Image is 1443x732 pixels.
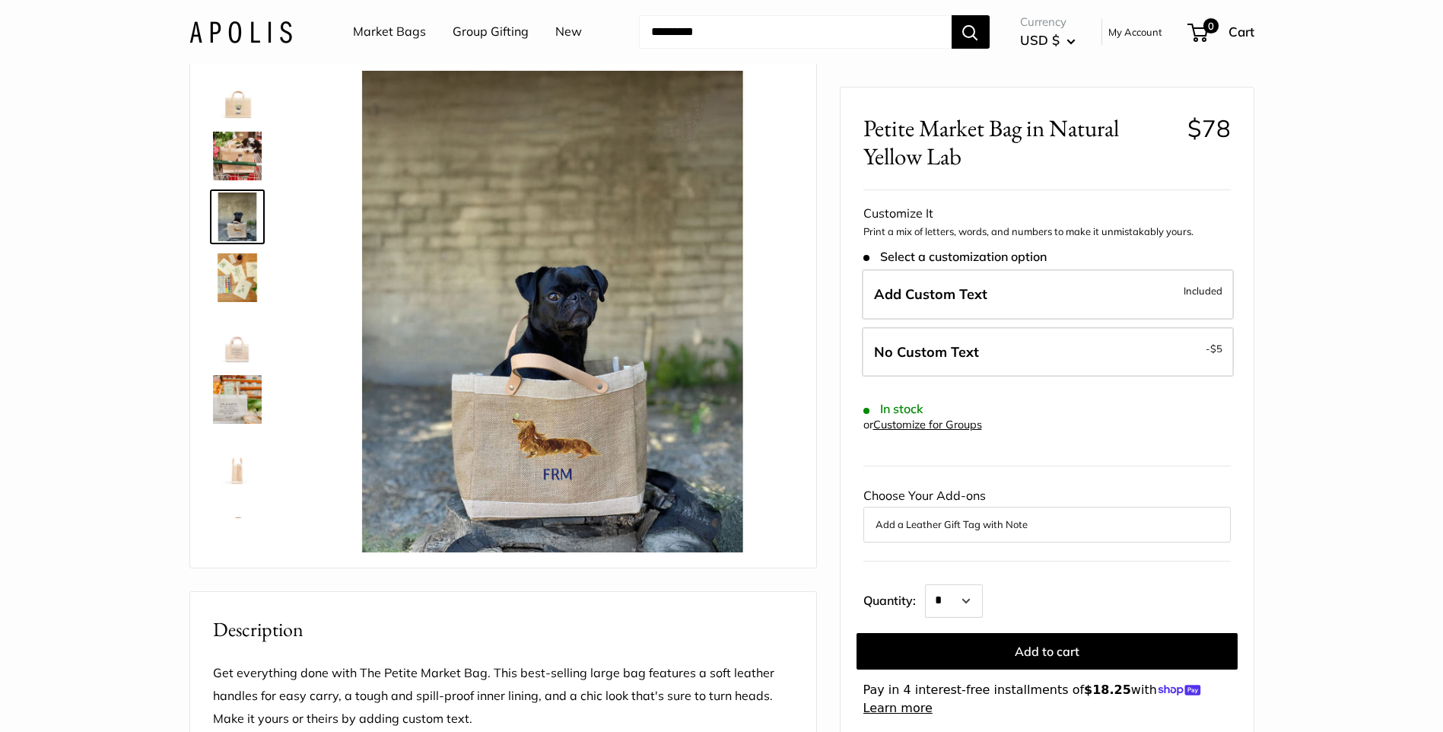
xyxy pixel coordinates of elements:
[213,662,793,730] p: Get everything done with The Petite Market Bag. This best-selling large bag features a soft leath...
[863,224,1231,240] p: Print a mix of letters, words, and numbers to make it unmistakably yours.
[1020,28,1076,53] button: USD $
[210,311,265,366] a: description_Seal of authenticity printed on the backside of every bag.
[213,436,262,485] img: description_Side view of the Petite Market Bag
[210,372,265,427] a: description_Elevated any trip to the market
[863,202,1231,224] div: Customize It
[213,314,262,363] img: description_Seal of authenticity printed on the backside of every bag.
[213,193,262,241] img: Petite Market Bag in Natural Yellow Lab
[213,71,262,119] img: Petite Market Bag in Natural Yellow Lab
[213,615,793,644] h2: Description
[311,71,793,552] img: Petite Market Bag in Natural Yellow Lab
[1206,339,1222,358] span: -
[1203,18,1218,33] span: 0
[863,415,982,435] div: or
[210,250,265,305] a: description_The artist's desk in Ventura CA
[874,343,979,361] span: No Custom Text
[210,494,265,549] a: Petite Market Bag in Natural Yellow Lab
[1189,20,1254,44] a: 0 Cart
[210,433,265,488] a: description_Side view of the Petite Market Bag
[213,497,262,546] img: Petite Market Bag in Natural Yellow Lab
[1108,23,1162,41] a: My Account
[862,269,1234,320] label: Add Custom Text
[1210,342,1222,355] span: $5
[453,21,529,43] a: Group Gifting
[639,15,952,49] input: Search...
[1228,24,1254,40] span: Cart
[863,580,925,618] label: Quantity:
[210,129,265,183] a: Petite Market Bag in Natural Yellow Lab
[1187,113,1231,143] span: $78
[1184,282,1222,300] span: Included
[210,189,265,244] a: Petite Market Bag in Natural Yellow Lab
[210,68,265,123] a: Petite Market Bag in Natural Yellow Lab
[189,21,292,43] img: Apolis
[952,15,990,49] button: Search
[857,633,1238,670] button: Add to cart
[1020,11,1076,33] span: Currency
[353,21,426,43] a: Market Bags
[873,418,982,431] a: Customize for Groups
[862,327,1234,377] label: Leave Blank
[1020,32,1060,48] span: USD $
[863,114,1176,170] span: Petite Market Bag in Natural Yellow Lab
[863,402,923,416] span: In stock
[555,21,582,43] a: New
[874,285,987,303] span: Add Custom Text
[213,132,262,180] img: Petite Market Bag in Natural Yellow Lab
[213,375,262,424] img: description_Elevated any trip to the market
[863,250,1047,264] span: Select a customization option
[863,484,1231,542] div: Choose Your Add-ons
[876,515,1219,533] button: Add a Leather Gift Tag with Note
[213,253,262,302] img: description_The artist's desk in Ventura CA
